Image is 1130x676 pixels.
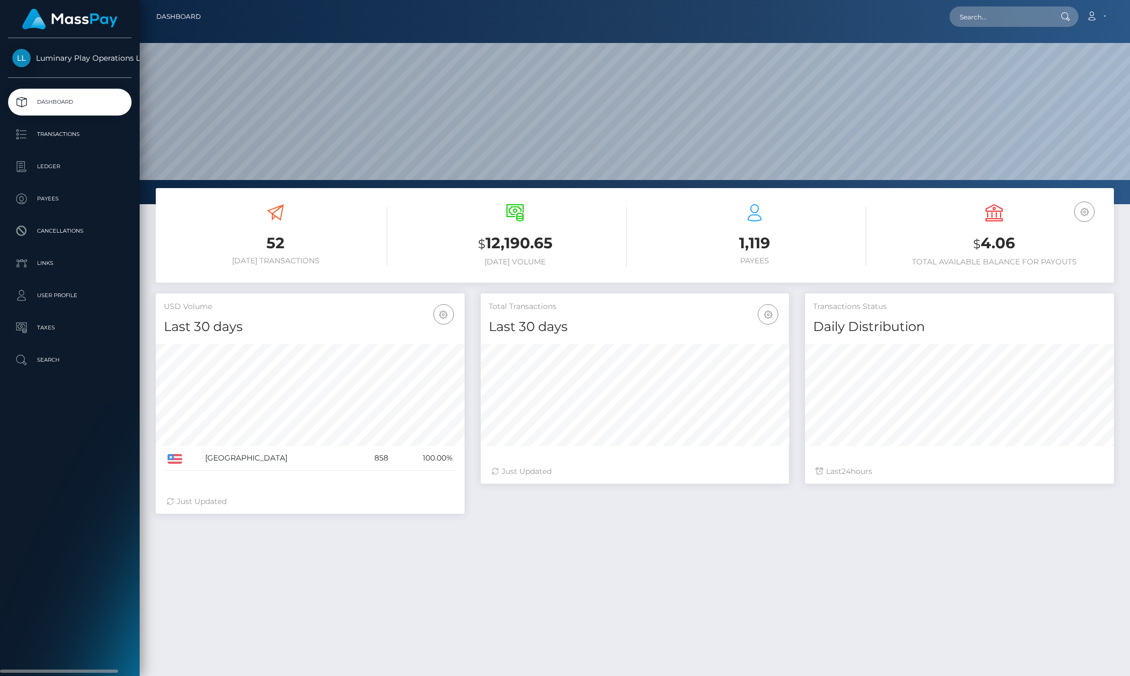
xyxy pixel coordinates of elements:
[164,256,387,265] h6: [DATE] Transactions
[12,320,127,336] p: Taxes
[950,6,1051,27] input: Search...
[12,126,127,142] p: Transactions
[8,347,132,373] a: Search
[882,233,1106,255] h3: 4.06
[392,446,457,471] td: 100.00%
[842,466,851,476] span: 24
[8,185,132,212] a: Payees
[882,257,1106,267] h6: Total Available Balance for Payouts
[201,446,355,471] td: [GEOGRAPHIC_DATA]
[12,352,127,368] p: Search
[478,236,486,251] small: $
[643,256,866,265] h6: Payees
[643,233,866,254] h3: 1,119
[8,121,132,148] a: Transactions
[489,318,781,336] h4: Last 30 days
[12,191,127,207] p: Payees
[166,496,454,507] div: Just Updated
[12,223,127,239] p: Cancellations
[156,5,201,28] a: Dashboard
[403,233,627,255] h3: 12,190.65
[8,314,132,341] a: Taxes
[164,301,457,312] h5: USD Volume
[403,257,627,267] h6: [DATE] Volume
[12,287,127,304] p: User Profile
[8,53,132,63] span: Luminary Play Operations Limited
[168,454,182,464] img: US.png
[12,94,127,110] p: Dashboard
[8,218,132,244] a: Cancellations
[8,89,132,116] a: Dashboard
[813,318,1106,336] h4: Daily Distribution
[491,466,779,477] div: Just Updated
[12,159,127,175] p: Ledger
[813,301,1106,312] h5: Transactions Status
[22,9,118,30] img: MassPay Logo
[489,301,781,312] h5: Total Transactions
[8,250,132,277] a: Links
[164,233,387,254] h3: 52
[816,466,1103,477] div: Last hours
[8,282,132,309] a: User Profile
[8,153,132,180] a: Ledger
[355,446,392,471] td: 858
[12,49,31,67] img: Luminary Play Operations Limited
[12,255,127,271] p: Links
[973,236,981,251] small: $
[164,318,457,336] h4: Last 30 days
